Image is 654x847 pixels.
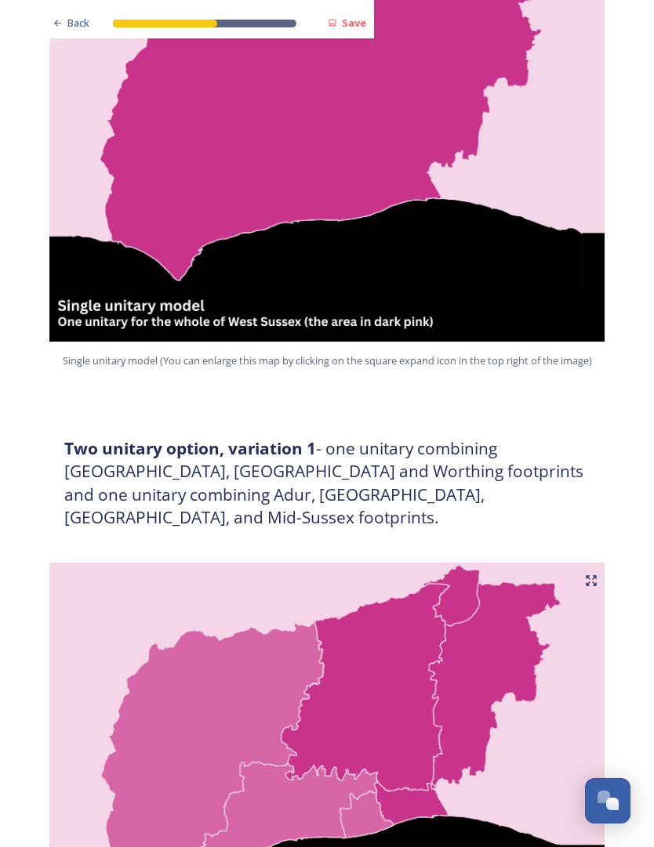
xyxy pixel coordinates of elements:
span: Back [67,16,89,31]
h3: - one unitary combining [GEOGRAPHIC_DATA], [GEOGRAPHIC_DATA] and Worthing footprints and one unit... [64,437,590,530]
strong: Save [342,16,366,30]
span: Single unitary model (You can enlarge this map by clicking on the square expand icon in the top r... [63,353,592,368]
strong: Two unitary option, variation 1 [64,437,316,459]
button: Open Chat [585,778,630,823]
